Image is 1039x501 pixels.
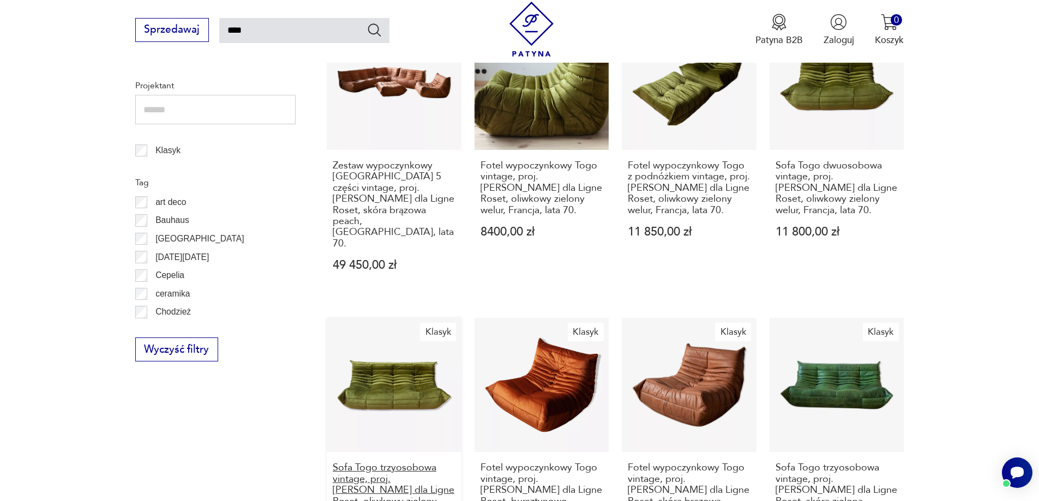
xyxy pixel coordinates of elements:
button: Zaloguj [824,14,854,46]
h3: Fotel wypoczynkowy Togo vintage, proj. [PERSON_NAME] dla Ligne Roset, oliwkowy zielony welur, Fra... [481,160,603,216]
p: 8400,00 zł [481,226,603,238]
h3: Fotel wypoczynkowy Togo z podnóżkiem vintage, proj. [PERSON_NAME] dla Ligne Roset, oliwkowy zielo... [628,160,750,216]
button: Sprzedawaj [135,18,209,42]
p: Patyna B2B [755,34,803,46]
button: 0Koszyk [875,14,904,46]
a: Ikona medaluPatyna B2B [755,14,803,46]
a: Sprzedawaj [135,26,209,35]
img: Ikonka użytkownika [830,14,847,31]
a: KlasykFotel wypoczynkowy Togo z podnóżkiem vintage, proj. M. Ducaroy dla Ligne Roset, oliwkowy zi... [622,15,756,297]
img: Ikona medalu [771,14,788,31]
p: Klasyk [155,143,181,158]
p: Projektant [135,79,296,93]
p: [GEOGRAPHIC_DATA] [155,232,244,246]
p: [DATE][DATE] [155,250,209,264]
a: KlasykSofa Togo dwuosobowa vintage, proj. M. Ducaroy dla Ligne Roset, oliwkowy zielony welur, Fra... [770,15,904,297]
img: Patyna - sklep z meblami i dekoracjami vintage [504,2,559,57]
div: 0 [891,14,902,26]
p: Bauhaus [155,213,189,227]
p: Ćmielów [155,323,188,337]
p: ceramika [155,287,190,301]
button: Wyczyść filtry [135,337,218,361]
a: KlasykFotel wypoczynkowy Togo vintage, proj. M. Ducaroy dla Ligne Roset, oliwkowy zielony welur, ... [475,15,609,297]
img: Ikona koszyka [881,14,898,31]
p: Chodzież [155,305,191,319]
a: KlasykZestaw wypoczynkowy Togo 5 części vintage, proj. M. Ducaroy dla Ligne Roset, skóra brązowa ... [327,15,461,297]
h3: Sofa Togo dwuosobowa vintage, proj. [PERSON_NAME] dla Ligne Roset, oliwkowy zielony welur, Francj... [776,160,898,216]
p: Tag [135,176,296,190]
p: 11 850,00 zł [628,226,750,238]
p: Koszyk [875,34,904,46]
p: 11 800,00 zł [776,226,898,238]
button: Szukaj [367,22,382,38]
p: 49 450,00 zł [333,259,455,271]
p: art deco [155,195,186,209]
p: Cepelia [155,268,184,282]
h3: Zestaw wypoczynkowy [GEOGRAPHIC_DATA] 5 części vintage, proj. [PERSON_NAME] dla Ligne Roset, skór... [333,160,455,249]
iframe: Smartsupp widget button [1002,457,1032,488]
p: Zaloguj [824,34,854,46]
button: Patyna B2B [755,14,803,46]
